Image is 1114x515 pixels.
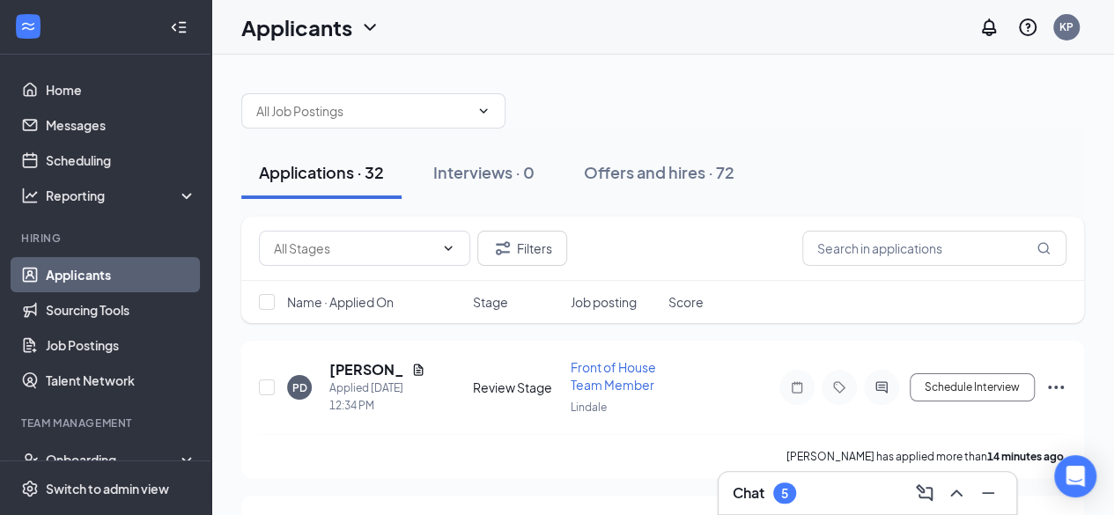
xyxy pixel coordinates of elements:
[274,239,434,258] input: All Stages
[441,241,455,255] svg: ChevronDown
[786,449,1066,464] p: [PERSON_NAME] has applied more than .
[987,450,1064,463] b: 14 minutes ago
[978,482,999,504] svg: Minimize
[329,360,404,379] h5: [PERSON_NAME]
[287,293,394,311] span: Name · Applied On
[1017,17,1038,38] svg: QuestionInfo
[46,451,181,468] div: Onboarding
[21,187,39,204] svg: Analysis
[571,401,607,414] span: Lindale
[668,293,704,311] span: Score
[473,379,560,396] div: Review Stage
[911,479,939,507] button: ComposeMessage
[910,373,1035,401] button: Schedule Interview
[21,416,193,430] div: Team Management
[256,101,469,121] input: All Job Postings
[46,143,196,178] a: Scheduling
[359,17,380,38] svg: ChevronDown
[46,292,196,327] a: Sourcing Tools
[1054,455,1096,497] div: Open Intercom Messenger
[584,161,734,183] div: Offers and hires · 72
[571,359,656,393] span: Front of House Team Member
[477,231,567,266] button: Filter Filters
[571,293,637,311] span: Job posting
[492,238,513,259] svg: Filter
[802,231,1066,266] input: Search in applications
[46,72,196,107] a: Home
[786,380,808,394] svg: Note
[46,187,197,204] div: Reporting
[473,293,508,311] span: Stage
[974,479,1002,507] button: Minimize
[292,380,307,395] div: PD
[46,363,196,398] a: Talent Network
[170,18,188,36] svg: Collapse
[21,451,39,468] svg: UserCheck
[781,486,788,501] div: 5
[46,327,196,363] a: Job Postings
[329,379,425,415] div: Applied [DATE] 12:34 PM
[433,161,535,183] div: Interviews · 0
[411,363,425,377] svg: Document
[1037,241,1051,255] svg: MagnifyingGlass
[1059,19,1073,34] div: KP
[829,380,850,394] svg: Tag
[733,483,764,503] h3: Chat
[978,17,1000,38] svg: Notifications
[21,231,193,246] div: Hiring
[46,107,196,143] a: Messages
[21,480,39,497] svg: Settings
[19,18,37,35] svg: WorkstreamLogo
[476,104,491,118] svg: ChevronDown
[871,380,892,394] svg: ActiveChat
[914,482,935,504] svg: ComposeMessage
[1045,377,1066,398] svg: Ellipses
[46,257,196,292] a: Applicants
[259,161,384,183] div: Applications · 32
[946,482,967,504] svg: ChevronUp
[942,479,970,507] button: ChevronUp
[241,12,352,42] h1: Applicants
[46,480,169,497] div: Switch to admin view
